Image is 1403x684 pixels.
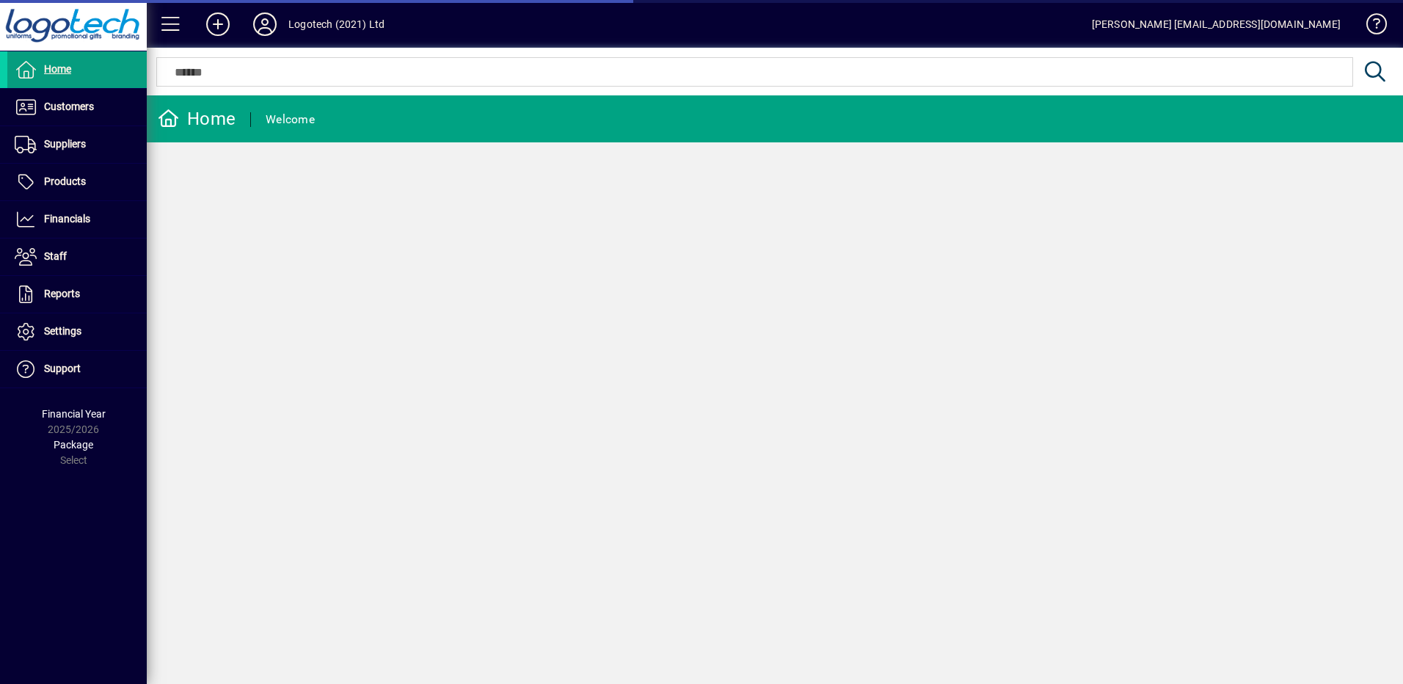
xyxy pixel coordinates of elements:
a: Suppliers [7,126,147,163]
a: Products [7,164,147,200]
span: Staff [44,250,67,262]
div: Welcome [266,108,315,131]
span: Settings [44,325,81,337]
span: Suppliers [44,138,86,150]
a: Support [7,351,147,388]
span: Reports [44,288,80,299]
a: Customers [7,89,147,125]
a: Settings [7,313,147,350]
a: Staff [7,239,147,275]
a: Knowledge Base [1355,3,1385,51]
span: Support [44,363,81,374]
span: Customers [44,101,94,112]
button: Profile [241,11,288,37]
span: Package [54,439,93,451]
button: Add [194,11,241,37]
span: Financials [44,213,90,225]
div: Home [158,107,236,131]
a: Reports [7,276,147,313]
span: Products [44,175,86,187]
a: Financials [7,201,147,238]
span: Home [44,63,71,75]
div: Logotech (2021) Ltd [288,12,385,36]
div: [PERSON_NAME] [EMAIL_ADDRESS][DOMAIN_NAME] [1092,12,1341,36]
span: Financial Year [42,408,106,420]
